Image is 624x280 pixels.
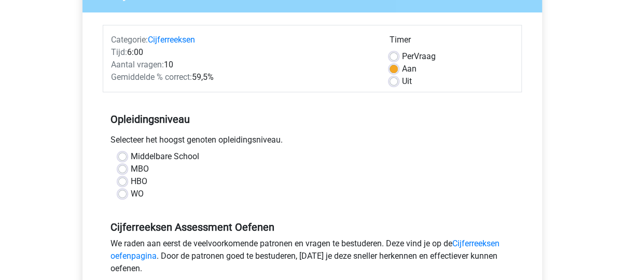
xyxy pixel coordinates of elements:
[131,163,149,175] label: MBO
[103,59,382,71] div: 10
[131,188,144,200] label: WO
[131,150,199,163] label: Middelbare School
[402,75,412,88] label: Uit
[103,134,522,150] div: Selecteer het hoogst genoten opleidingsniveau.
[148,35,195,45] a: Cijferreeksen
[110,109,514,130] h5: Opleidingsniveau
[390,34,514,50] div: Timer
[111,72,192,82] span: Gemiddelde % correct:
[111,60,164,69] span: Aantal vragen:
[103,46,382,59] div: 6:00
[110,221,514,233] h5: Cijferreeksen Assessment Oefenen
[131,175,147,188] label: HBO
[103,237,522,279] div: We raden aan eerst de veelvoorkomende patronen en vragen te bestuderen. Deze vind je op de . Door...
[111,35,148,45] span: Categorie:
[402,63,417,75] label: Aan
[111,47,127,57] span: Tijd:
[402,50,436,63] label: Vraag
[402,51,414,61] span: Per
[103,71,382,83] div: 59,5%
